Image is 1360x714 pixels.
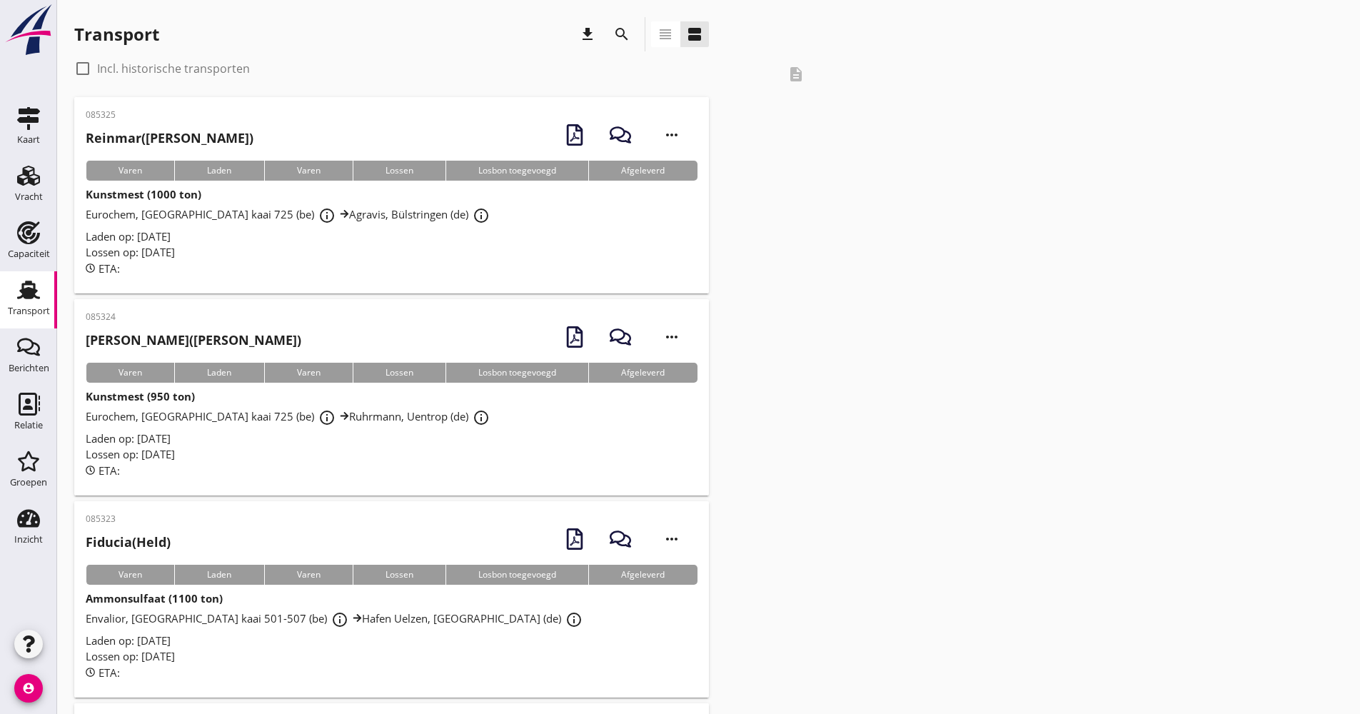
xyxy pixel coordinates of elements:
div: Relatie [14,421,43,430]
i: view_headline [657,26,674,43]
span: ETA: [99,261,120,276]
span: Laden op: [DATE] [86,229,171,243]
div: Losbon toegevoegd [445,565,588,585]
div: Lossen [353,363,445,383]
span: ETA: [99,463,120,478]
div: Laden [174,161,263,181]
h2: ([PERSON_NAME]) [86,129,253,148]
div: Lossen [353,161,445,181]
strong: Reinmar [86,129,141,146]
span: Eurochem, [GEOGRAPHIC_DATA] kaai 725 (be) Agravis, Bülstringen (de) [86,207,494,221]
div: Varen [264,363,353,383]
div: Varen [86,565,174,585]
div: Afgeleverd [588,363,697,383]
div: Losbon toegevoegd [445,363,588,383]
i: account_circle [14,674,43,703]
h2: (Held) [86,533,171,552]
p: 085324 [86,311,301,323]
h2: ([PERSON_NAME]) [86,331,301,350]
span: Lossen op: [DATE] [86,649,175,663]
div: Varen [86,363,174,383]
div: Laden [174,363,263,383]
div: Losbon toegevoegd [445,161,588,181]
a: 085324[PERSON_NAME]([PERSON_NAME])VarenLadenVarenLossenLosbon toegevoegdAfgeleverdKunstmest (950 ... [74,299,709,496]
div: Varen [264,161,353,181]
div: Lossen [353,565,445,585]
i: more_horiz [652,115,692,155]
div: Laden [174,565,263,585]
span: Lossen op: [DATE] [86,447,175,461]
img: logo-small.a267ee39.svg [3,4,54,56]
div: Transport [74,23,159,46]
span: Laden op: [DATE] [86,431,171,446]
div: Vracht [15,192,43,201]
div: Afgeleverd [588,161,697,181]
i: more_horiz [652,317,692,357]
p: 085325 [86,109,253,121]
a: 085325Reinmar([PERSON_NAME])VarenLadenVarenLossenLosbon toegevoegdAfgeleverdKunstmest (1000 ton)E... [74,97,709,293]
i: info_outline [331,611,348,628]
span: Eurochem, [GEOGRAPHIC_DATA] kaai 725 (be) Ruhrmann, Uentrop (de) [86,409,494,423]
div: Varen [264,565,353,585]
i: more_horiz [652,519,692,559]
div: Berichten [9,363,49,373]
i: search [613,26,630,43]
i: info_outline [318,409,336,426]
span: Laden op: [DATE] [86,633,171,648]
div: Groepen [10,478,47,487]
a: 085323Fiducia(Held)VarenLadenVarenLossenLosbon toegevoegdAfgeleverdAmmonsulfaat (1100 ton)Envalio... [74,501,709,698]
span: ETA: [99,665,120,680]
i: info_outline [318,207,336,224]
i: download [579,26,596,43]
strong: Kunstmest (950 ton) [86,389,195,403]
span: Lossen op: [DATE] [86,245,175,259]
div: Inzicht [14,535,43,544]
div: Capaciteit [8,249,50,258]
label: Incl. historische transporten [97,61,250,76]
strong: [PERSON_NAME] [86,331,189,348]
i: info_outline [473,409,490,426]
i: view_agenda [686,26,703,43]
strong: Kunstmest (1000 ton) [86,187,201,201]
div: Transport [8,306,50,316]
span: Envalior, [GEOGRAPHIC_DATA] kaai 501-507 (be) Hafen Uelzen, [GEOGRAPHIC_DATA] (de) [86,611,587,625]
p: 085323 [86,513,171,526]
div: Kaart [17,135,40,144]
i: info_outline [565,611,583,628]
strong: Fiducia [86,533,132,550]
div: Varen [86,161,174,181]
i: info_outline [473,207,490,224]
strong: Ammonsulfaat (1100 ton) [86,591,223,605]
div: Afgeleverd [588,565,697,585]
